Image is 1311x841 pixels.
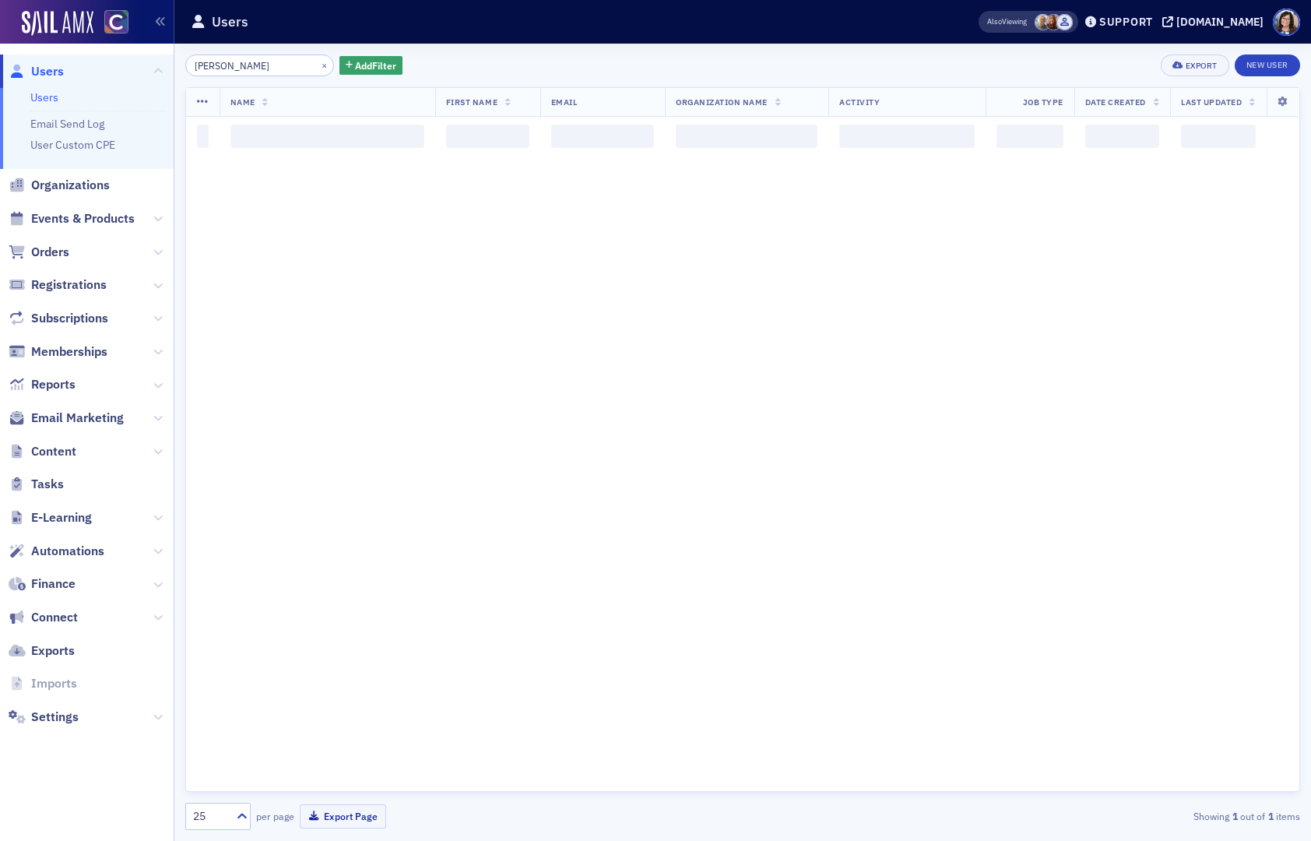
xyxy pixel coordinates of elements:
span: Profile [1273,9,1300,36]
a: Subscriptions [9,310,108,327]
div: Showing out of items [940,809,1300,823]
span: ‌ [996,125,1063,148]
div: Also [987,16,1002,26]
span: Organization Name [676,97,768,107]
a: Exports [9,642,75,660]
strong: 1 [1265,809,1276,823]
span: Name [230,97,255,107]
span: ‌ [551,125,654,148]
a: Finance [9,575,76,593]
a: Settings [9,709,79,726]
span: Imports [31,675,77,692]
a: Tasks [9,476,64,493]
span: Email [551,97,578,107]
span: ‌ [446,125,529,148]
span: Derrol Moorhead [1035,14,1051,30]
span: ‌ [230,125,424,148]
span: E-Learning [31,509,92,526]
span: ‌ [1181,125,1256,148]
a: Users [30,90,58,104]
a: View Homepage [93,10,128,37]
span: ‌ [839,125,975,148]
span: Job Type [1023,97,1063,107]
span: Activity [839,97,880,107]
img: SailAMX [104,10,128,34]
span: Date Created [1085,97,1146,107]
div: Export [1186,62,1218,70]
span: Subscriptions [31,310,108,327]
span: Tasks [31,476,64,493]
a: Imports [9,675,77,692]
span: ‌ [676,125,817,148]
a: Automations [9,543,104,560]
span: Finance [31,575,76,593]
span: Content [31,443,76,460]
a: Registrations [9,276,107,294]
span: Email Marketing [31,410,124,427]
a: Orders [9,244,69,261]
a: E-Learning [9,509,92,526]
span: Settings [31,709,79,726]
a: Users [9,63,64,80]
span: Registrations [31,276,107,294]
h1: Users [212,12,248,31]
label: per page [256,809,294,823]
span: Events & Products [31,210,135,227]
span: Add Filter [355,58,396,72]
a: Email Send Log [30,117,104,131]
span: Automations [31,543,104,560]
span: ‌ [197,125,209,148]
span: First Name [446,97,497,107]
span: ‌ [1085,125,1159,148]
a: New User [1235,55,1300,76]
a: Email Marketing [9,410,124,427]
span: Viewing [987,16,1027,27]
button: × [318,58,332,72]
button: Export [1161,55,1228,76]
button: [DOMAIN_NAME] [1162,16,1269,27]
a: Reports [9,376,76,393]
a: User Custom CPE [30,138,115,152]
span: Memberships [31,343,107,361]
input: Search… [185,55,334,76]
span: Dan Baer [1056,14,1073,30]
span: Connect [31,609,78,626]
button: AddFilter [339,56,403,76]
span: Sheila Duggan [1046,14,1062,30]
a: Content [9,443,76,460]
a: Connect [9,609,78,626]
span: Orders [31,244,69,261]
img: SailAMX [22,11,93,36]
a: Organizations [9,177,110,194]
span: Reports [31,376,76,393]
span: Users [31,63,64,80]
a: Memberships [9,343,107,361]
div: Support [1099,15,1153,29]
strong: 1 [1229,809,1240,823]
button: Export Page [300,804,386,829]
a: Events & Products [9,210,135,227]
div: [DOMAIN_NAME] [1176,15,1264,29]
span: Exports [31,642,75,660]
span: Last Updated [1181,97,1242,107]
div: 25 [193,808,227,825]
span: Organizations [31,177,110,194]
